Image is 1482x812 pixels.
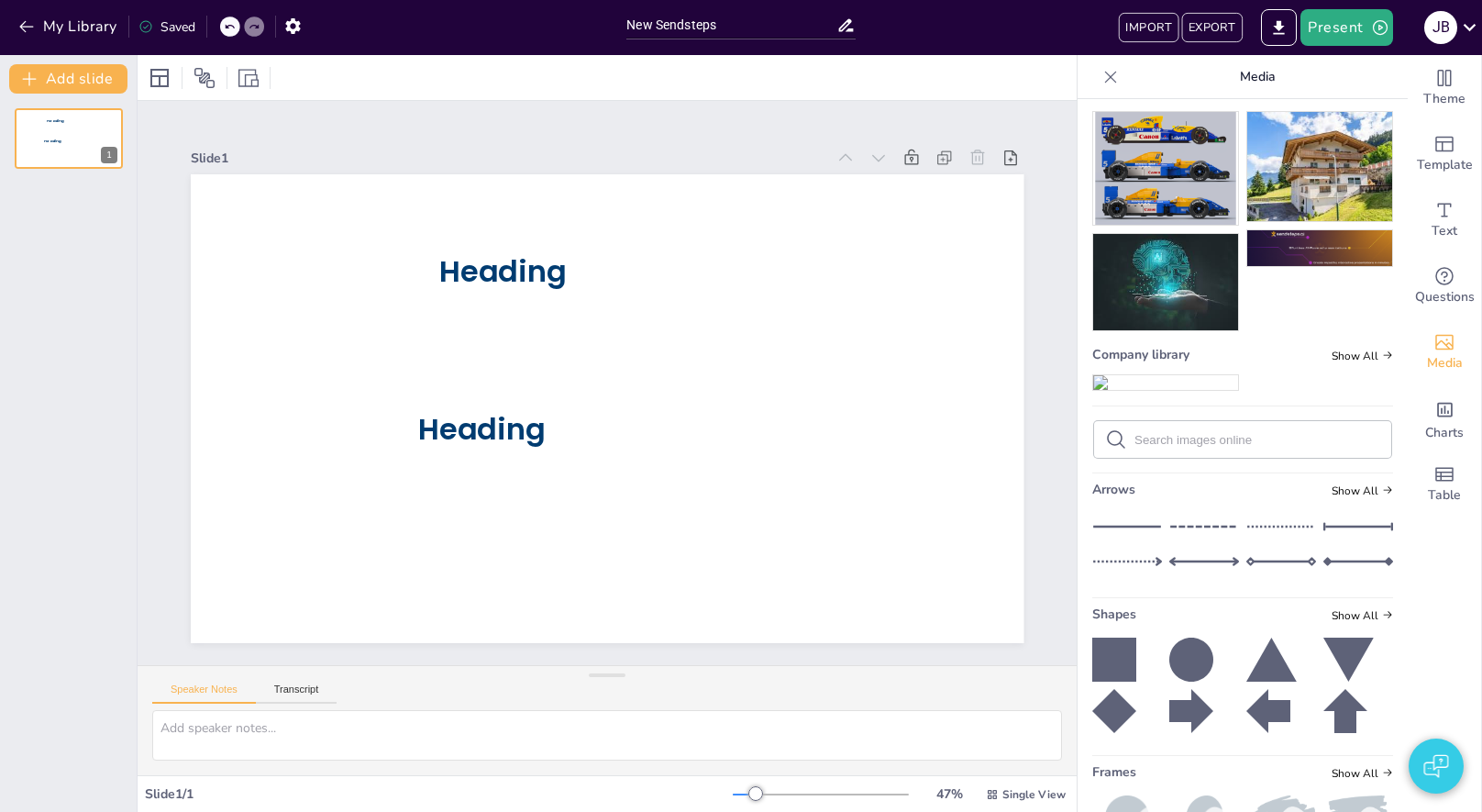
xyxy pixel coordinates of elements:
span: Company library [1092,346,1189,363]
div: Add ready made slides [1408,121,1481,187]
p: Media [1125,55,1389,99]
div: Get real-time input from your audience [1408,253,1481,319]
span: Charts [1425,423,1464,443]
img: 937098c2-5fb6-4287-bd1d-ba3300f34927.png [1247,230,1392,267]
button: Transcript [256,684,337,704]
span: Heading [417,408,545,450]
button: EXPORT [1181,13,1242,42]
div: 1 [101,147,117,163]
span: Text [1432,221,1457,241]
div: Add text boxes [1408,187,1481,253]
span: Arrows [1092,481,1135,498]
div: Layout [145,63,174,93]
div: Change the overall theme [1408,55,1481,121]
div: 47 % [927,785,971,803]
input: Search images online [1134,433,1380,447]
span: Theme [1423,89,1465,109]
span: Heading [44,139,61,144]
div: 1 [15,108,123,169]
button: Speaker Notes [152,684,256,704]
span: Show all [1332,350,1393,362]
span: Heading [438,250,566,292]
span: Media [1427,353,1463,373]
button: J B [1424,9,1457,46]
div: Add a table [1408,451,1481,517]
span: Show all [1332,85,1393,98]
div: J B [1424,11,1457,44]
img: 8bbd4760-e502-4b9f-ba29-e4f7c7be39cf.jpeg [1247,112,1392,221]
span: Template [1417,155,1473,175]
span: Show all [1332,767,1393,780]
span: Frames [1092,763,1136,781]
span: Show all [1332,609,1393,622]
div: Add charts and graphs [1408,385,1481,451]
img: 67fbf8e5-5f84-4aea-a871-006369266871.jpeg [1093,234,1238,330]
button: Export to PowerPoint [1261,9,1297,46]
img: 0a0aa498-b91e-4df5-a59a-d70edb32d4de.png [1093,112,1238,225]
div: Resize presentation [235,63,262,93]
div: Slide 1 / 1 [145,785,733,803]
div: Add images, graphics, shapes or video [1408,319,1481,385]
span: Questions [1415,287,1475,307]
span: Single View [1002,787,1066,802]
button: Add slide [9,64,127,94]
input: Insert title [626,12,835,39]
button: My Library [14,12,125,41]
span: Position [194,67,216,89]
img: 7bb72098-9075-47c3-9860-1c7e4afbc5db.png [1093,375,1238,390]
span: Table [1428,485,1461,506]
button: IMPORT [1119,13,1178,42]
span: Heading [47,118,63,124]
span: Show all [1332,484,1393,497]
div: Saved [138,18,195,36]
span: Shapes [1092,606,1136,623]
button: Present [1300,9,1392,46]
div: Slide 1 [191,150,825,167]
